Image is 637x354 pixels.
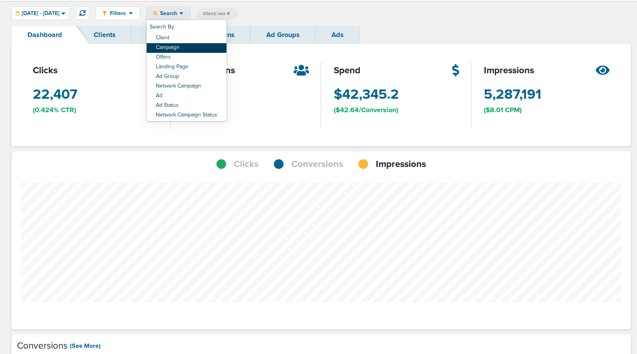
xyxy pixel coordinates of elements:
[484,105,522,115] span: ($8.01 CPM)
[147,21,226,34] h6: Search By
[33,85,78,104] span: 22,407
[147,43,226,53] a: Campaign
[334,105,398,115] span: ($42.64/Conversion)
[12,26,78,44] a: Dashboard
[132,26,183,44] a: Offers
[147,91,226,101] a: Ad
[376,158,426,171] span: Impressions
[22,11,59,16] span: [DATE] - [DATE]
[484,64,534,77] span: impressions
[147,101,226,111] a: Ad Status
[203,10,230,17] span: Client: nex
[291,158,343,171] span: Conversions
[334,85,399,104] span: $42,345.2
[334,64,360,77] span: spend
[147,111,226,120] a: Network Campaign Status
[147,62,226,72] a: Landing Page
[484,85,541,104] span: 5,287,191
[147,72,226,82] a: Ad Group
[147,82,226,91] a: Network Campaign
[147,34,226,43] a: Client
[250,26,316,44] a: Ad Groups
[70,342,101,350] a: (See More)
[33,105,76,115] span: (0.424% CTR)
[107,10,129,17] span: Filters
[78,26,132,44] a: Clients
[17,341,68,352] h4: Conversions
[234,158,259,171] span: Clicks
[33,64,57,77] span: clicks
[157,10,179,17] span: Search
[147,53,226,62] a: Offers
[316,26,360,44] a: Ads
